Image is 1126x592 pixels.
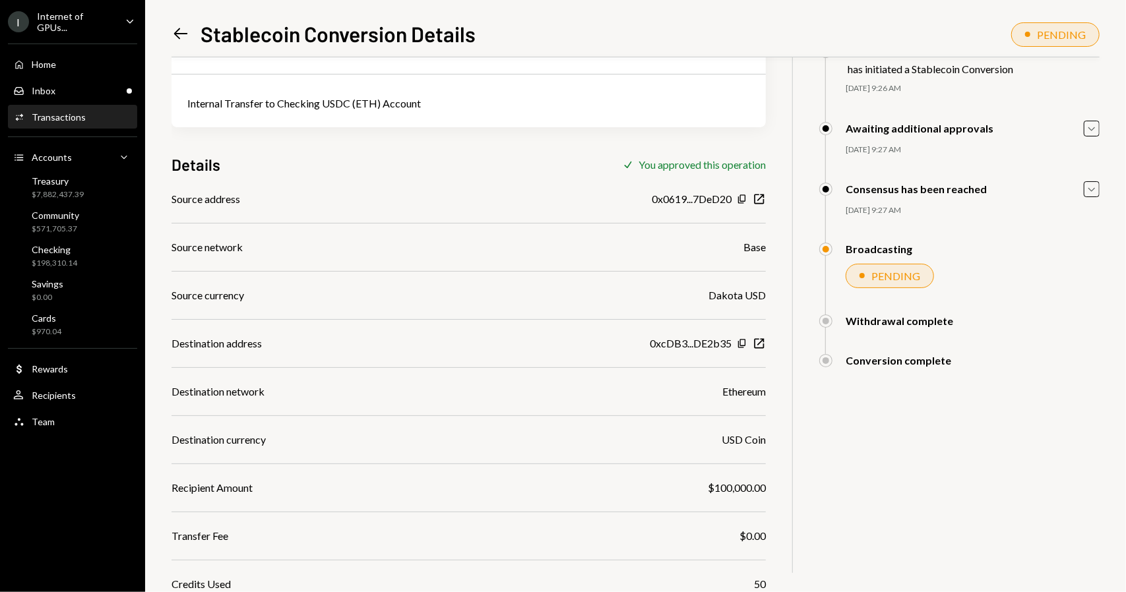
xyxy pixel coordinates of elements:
div: Awaiting additional approvals [846,122,993,134]
a: Checking$198,310.14 [8,240,137,272]
div: $970.04 [32,326,61,338]
div: Destination currency [172,432,266,448]
div: [DATE] 9:26 AM [846,83,1100,94]
div: 0x0619...7DeD20 [652,191,732,207]
a: Community$571,705.37 [8,206,137,237]
div: Rewards [32,363,68,374]
div: $0.00 [32,292,63,303]
div: Dakota USD [708,287,766,303]
div: $7,882,437.39 [32,189,84,200]
div: PENDING [871,270,920,282]
div: Destination address [172,336,262,351]
div: Internal Transfer to Checking USDC (ETH) Account [187,96,750,111]
div: Consensus has been reached [846,183,987,195]
div: Conversion complete [846,354,951,367]
div: You approved this operation [639,158,766,171]
div: Checking [32,244,77,255]
div: Inbox [32,85,55,96]
div: Withdrawal complete [846,314,953,327]
div: Transactions [32,111,86,123]
div: $100,000.00 [708,480,766,496]
div: 50 [754,576,766,592]
div: Recipients [32,390,76,401]
div: Credits Used [172,576,231,592]
div: $198,310.14 [32,258,77,269]
div: $0.00 [739,528,766,544]
div: Community [32,210,79,221]
a: Recipients [8,383,137,407]
a: Savings$0.00 [8,274,137,306]
div: I [8,11,29,32]
a: Accounts [8,145,137,169]
a: Transactions [8,105,137,129]
h3: Details [172,154,220,175]
div: Recipient Amount [172,480,253,496]
div: Savings [32,278,63,289]
div: Source address [172,191,240,207]
div: [DATE] 9:27 AM [846,144,1100,156]
div: Source currency [172,287,244,303]
div: Home [32,59,56,70]
a: Rewards [8,357,137,380]
div: Transfer Fee [172,528,228,544]
a: Treasury$7,882,437.39 [8,171,137,203]
div: $571,705.37 [32,223,79,235]
div: 0xcDB3...DE2b35 [650,336,732,351]
div: Treasury [32,175,84,187]
div: has initiated a Stablecoin Conversion [848,63,1013,75]
div: Source network [172,239,243,255]
div: Broadcasting [846,243,912,255]
a: Team [8,409,137,433]
div: Accounts [32,152,72,163]
h1: Stablecoin Conversion Details [201,20,476,47]
div: Team [32,416,55,427]
div: USD Coin [722,432,766,448]
a: Home [8,52,137,76]
div: [DATE] 9:27 AM [846,205,1100,216]
div: Destination network [172,384,265,400]
div: Ethereum [722,384,766,400]
div: Cards [32,312,61,324]
a: Cards$970.04 [8,309,137,340]
div: Internet of GPUs... [37,11,115,33]
div: Base [743,239,766,255]
div: PENDING [1037,28,1086,41]
a: Inbox [8,78,137,102]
